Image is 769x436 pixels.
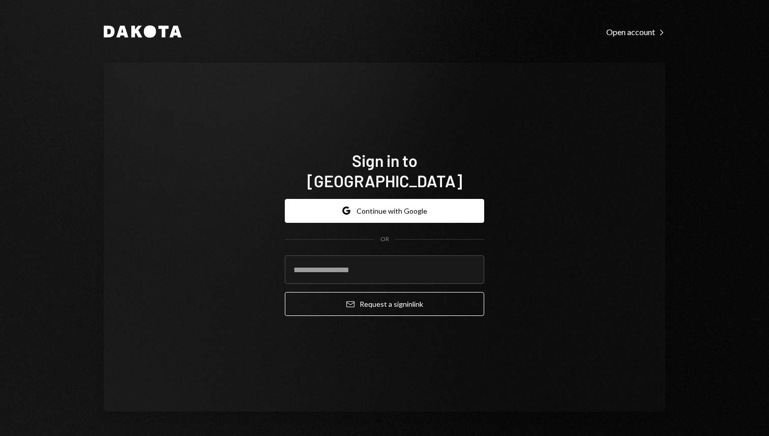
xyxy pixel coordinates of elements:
a: Open account [606,26,665,37]
button: Request a signinlink [285,292,484,316]
button: Continue with Google [285,199,484,223]
div: OR [380,235,389,244]
h1: Sign in to [GEOGRAPHIC_DATA] [285,150,484,191]
div: Open account [606,27,665,37]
